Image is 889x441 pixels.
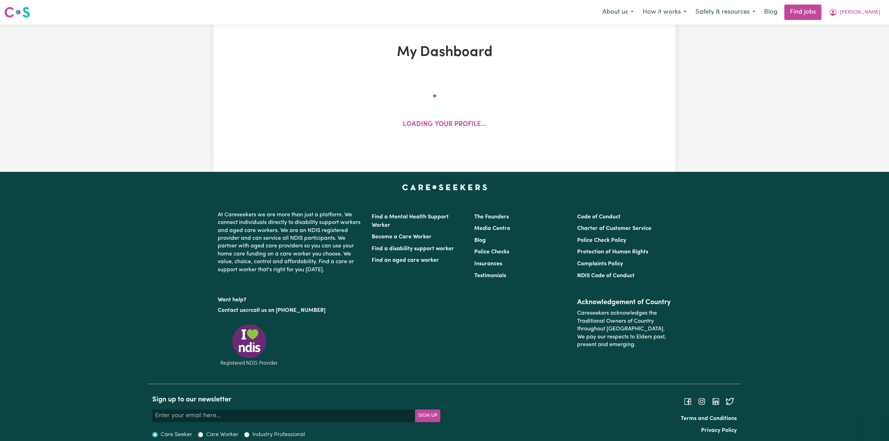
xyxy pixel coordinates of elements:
a: Protection of Human Rights [577,249,648,255]
p: or [218,304,363,317]
a: Blog [760,5,782,20]
a: Follow Careseekers on Twitter [726,399,734,404]
label: Care Seeker [161,430,192,439]
a: Media Centre [474,226,510,231]
a: Find an aged care worker [372,258,439,263]
a: call us on [PHONE_NUMBER] [251,308,325,313]
a: Charter of Customer Service [577,226,651,231]
p: Careseekers acknowledges the Traditional Owners of Country throughout [GEOGRAPHIC_DATA]. We pay o... [577,307,671,351]
a: Careseekers logo [4,4,30,20]
a: Find a Mental Health Support Worker [372,214,449,228]
label: Industry Professional [252,430,305,439]
button: My Account [824,5,885,20]
a: Find jobs [784,5,821,20]
label: Care Worker [206,430,238,439]
a: Insurances [474,261,502,267]
a: The Founders [474,214,509,220]
a: Blog [474,238,486,243]
a: Careseekers home page [402,184,487,190]
iframe: Button to launch messaging window [861,413,883,435]
a: Follow Careseekers on Instagram [698,399,706,404]
a: Follow Careseekers on Facebook [684,399,692,404]
a: Complaints Policy [577,261,623,267]
button: About us [598,5,638,20]
a: Follow Careseekers on LinkedIn [712,399,720,404]
a: Police Check Policy [577,238,626,243]
a: Terms and Conditions [681,416,737,421]
a: Privacy Policy [701,428,737,433]
button: Safety & resources [691,5,760,20]
a: Find a disability support worker [372,246,454,252]
img: Registered NDIS provider [218,323,281,367]
p: Loading your profile... [403,120,486,130]
p: Want help? [218,293,363,304]
h2: Sign up to our newsletter [152,395,440,404]
p: At Careseekers we are more than just a platform. We connect individuals directly to disability su... [218,208,363,276]
button: How it works [638,5,691,20]
input: Enter your email here... [152,409,415,422]
span: [PERSON_NAME] [840,9,880,16]
button: Subscribe [415,409,440,422]
img: Careseekers logo [4,6,30,19]
h2: Acknowledgement of Country [577,298,671,307]
a: NDIS Code of Conduct [577,273,635,279]
a: Testimonials [474,273,506,279]
a: Become a Care Worker [372,234,432,240]
h1: My Dashboard [295,44,594,61]
a: Code of Conduct [577,214,621,220]
a: Contact us [218,308,245,313]
a: Police Checks [474,249,509,255]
